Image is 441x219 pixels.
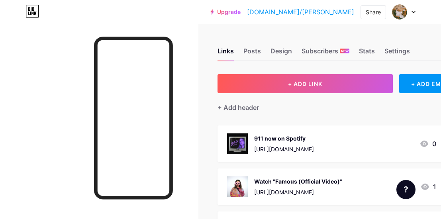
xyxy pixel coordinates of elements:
span: + ADD LINK [288,80,322,87]
span: NEW [341,49,349,53]
div: 1 [420,182,436,192]
div: [URL][DOMAIN_NAME] [254,145,314,153]
button: + ADD LINK [218,74,393,93]
img: charlyn [392,4,407,20]
img: 911 now on Spotify [227,133,248,154]
div: 911 now on Spotify [254,134,314,143]
div: + Add header [218,103,259,112]
img: Watch "Famous (Official Video)" [227,176,248,197]
div: Watch "Famous (Official Video)" [254,177,342,186]
div: Links [218,46,234,61]
div: 0 [419,139,436,149]
a: Upgrade [210,9,241,15]
div: [URL][DOMAIN_NAME] [254,188,342,196]
div: Posts [243,46,261,61]
div: Settings [384,46,410,61]
div: Subscribers [302,46,349,61]
div: Design [270,46,292,61]
div: Share [366,8,381,16]
div: Stats [359,46,375,61]
a: [DOMAIN_NAME]/[PERSON_NAME] [247,7,354,17]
